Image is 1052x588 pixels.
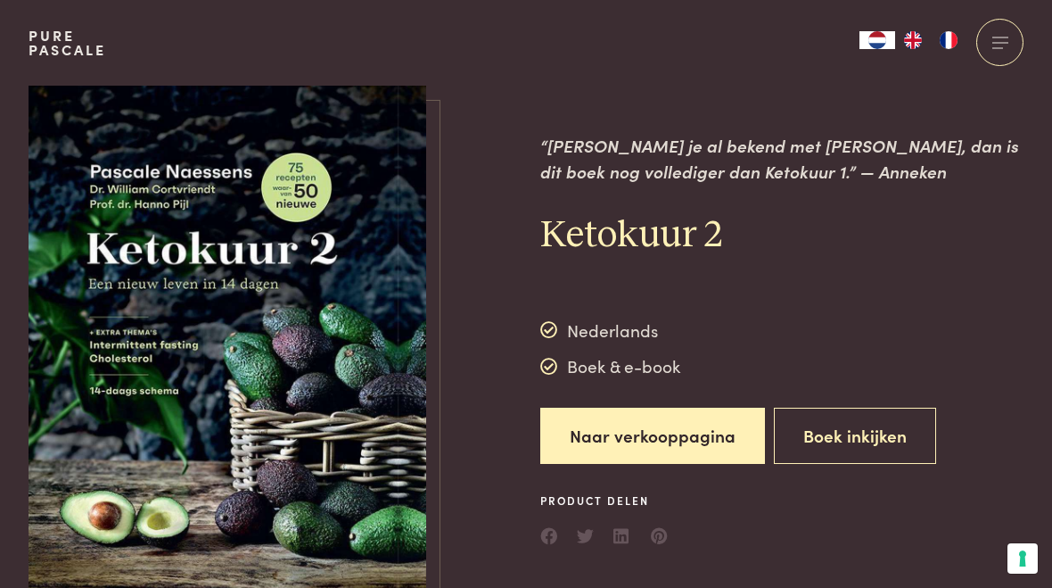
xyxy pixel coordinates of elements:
[540,408,765,464] a: Naar verkooppagina
[540,317,680,344] div: Nederlands
[859,31,895,49] div: Language
[1007,543,1038,574] button: Uw voorkeuren voor toestemming voor trackingtechnologieën
[540,493,669,509] span: Product delen
[931,31,966,49] a: FR
[540,133,1023,184] p: “[PERSON_NAME] je al bekend met [PERSON_NAME], dan is dit boek nog vollediger dan Ketokuur 1.” — ...
[859,31,895,49] a: NL
[540,212,1023,260] h2: Ketokuur 2
[774,408,936,464] button: Boek inkijken
[540,353,680,380] div: Boek & e-book
[895,31,931,49] a: EN
[895,31,966,49] ul: Language list
[29,29,106,57] a: PurePascale
[859,31,966,49] aside: Language selected: Nederlands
